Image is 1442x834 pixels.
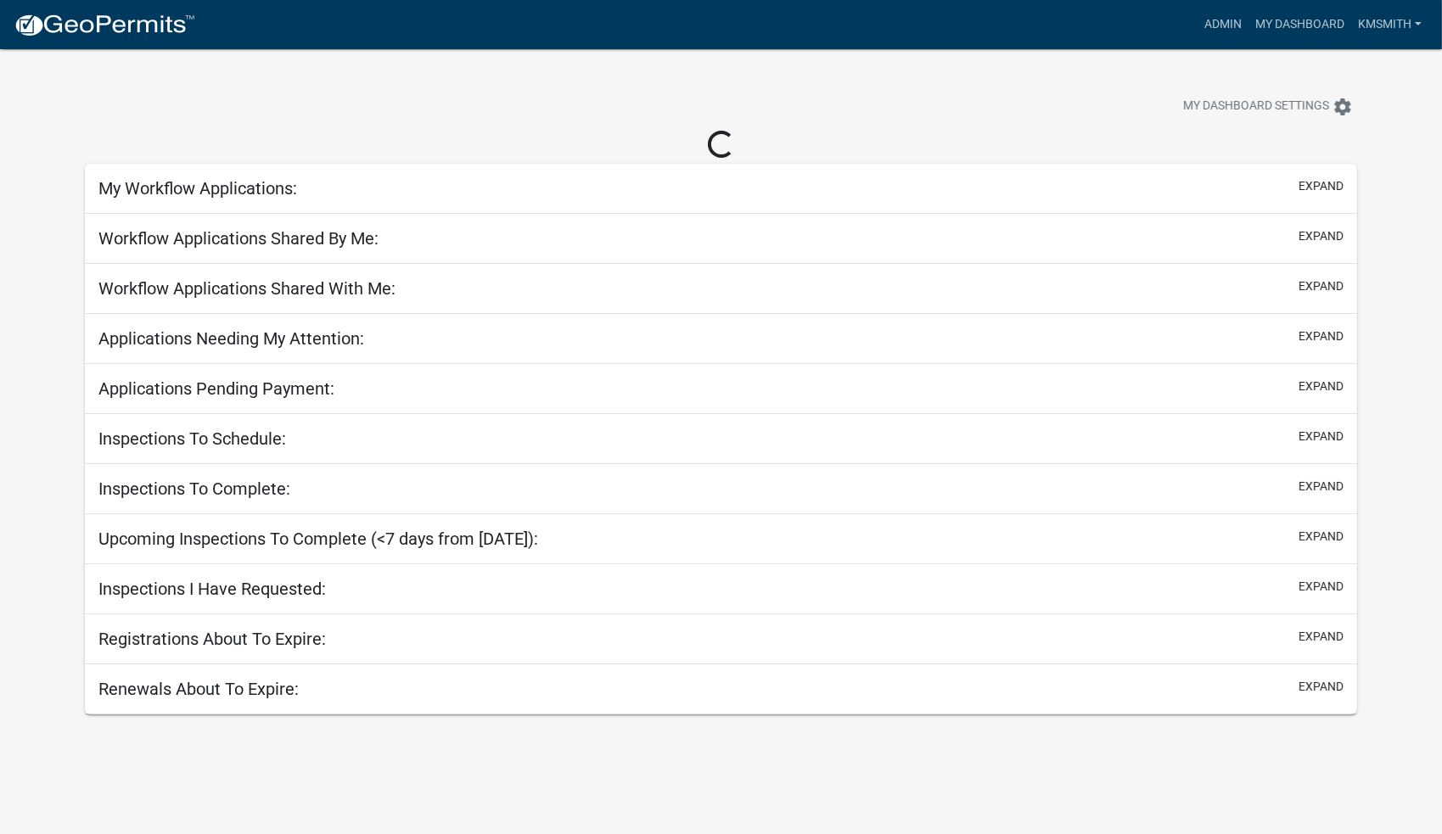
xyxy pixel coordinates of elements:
[98,328,364,349] h5: Applications Needing My Attention:
[1183,97,1329,117] span: My Dashboard Settings
[1299,378,1344,395] button: expand
[98,428,286,449] h5: Inspections To Schedule:
[1299,227,1344,245] button: expand
[1198,8,1248,41] a: Admin
[1248,8,1351,41] a: My Dashboard
[1299,277,1344,295] button: expand
[1299,478,1344,495] button: expand
[1333,97,1353,117] i: settings
[1299,528,1344,546] button: expand
[98,228,379,249] h5: Workflow Applications Shared By Me:
[98,629,326,649] h5: Registrations About To Expire:
[1299,578,1344,596] button: expand
[98,178,297,199] h5: My Workflow Applications:
[1351,8,1428,41] a: kmsmith
[1170,90,1366,123] button: My Dashboard Settingssettings
[98,679,299,699] h5: Renewals About To Expire:
[1299,628,1344,646] button: expand
[98,479,290,499] h5: Inspections To Complete:
[98,579,326,599] h5: Inspections I Have Requested:
[1299,428,1344,445] button: expand
[1299,678,1344,696] button: expand
[1299,177,1344,195] button: expand
[98,378,334,399] h5: Applications Pending Payment:
[98,529,538,549] h5: Upcoming Inspections To Complete (<7 days from [DATE]):
[1299,327,1344,345] button: expand
[98,278,396,299] h5: Workflow Applications Shared With Me:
